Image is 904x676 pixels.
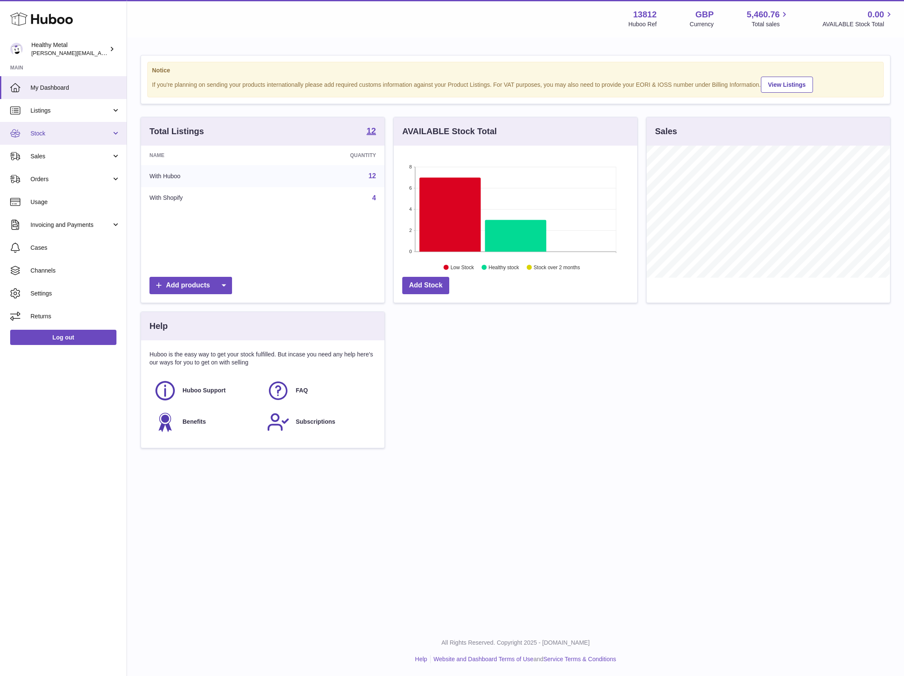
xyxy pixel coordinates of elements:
a: Log out [10,330,116,345]
p: Huboo is the easy way to get your stock fulfilled. But incase you need any help here's our ways f... [149,350,376,367]
a: 12 [368,172,376,179]
a: FAQ [267,379,371,402]
span: FAQ [296,386,308,395]
text: Low Stock [451,265,474,270]
a: View Listings [761,77,813,93]
td: With Shopify [141,187,272,209]
span: 5,460.76 [747,9,780,20]
span: Orders [30,175,111,183]
span: Channels [30,267,120,275]
span: [PERSON_NAME][EMAIL_ADDRESS][DOMAIN_NAME] [31,50,170,56]
a: Add products [149,277,232,294]
span: Settings [30,290,120,298]
span: Cases [30,244,120,252]
span: 0.00 [868,9,884,20]
div: Huboo Ref [628,20,657,28]
span: Subscriptions [296,418,335,426]
a: Add Stock [402,277,449,294]
span: Huboo Support [182,386,226,395]
h3: Total Listings [149,126,204,137]
a: Huboo Support [154,379,258,402]
a: Benefits [154,411,258,433]
li: and [431,655,616,663]
text: Stock over 2 months [534,265,580,270]
span: Listings [30,107,111,115]
span: Invoicing and Payments [30,221,111,229]
a: 5,460.76 Total sales [747,9,790,28]
strong: 12 [367,127,376,135]
span: Usage [30,198,120,206]
span: Returns [30,312,120,320]
strong: 13812 [633,9,657,20]
text: 0 [409,249,412,254]
h3: Sales [655,126,677,137]
strong: GBP [695,9,713,20]
span: Benefits [182,418,206,426]
h3: AVAILABLE Stock Total [402,126,497,137]
span: AVAILABLE Stock Total [822,20,894,28]
h3: Help [149,320,168,332]
strong: Notice [152,66,879,74]
a: 4 [372,194,376,201]
th: Name [141,146,272,165]
img: jose@healthy-metal.com [10,43,23,55]
text: Healthy stock [489,265,520,270]
div: If you're planning on sending your products internationally please add required customs informati... [152,75,879,93]
a: 12 [367,127,376,137]
a: Help [415,656,427,662]
p: All Rights Reserved. Copyright 2025 - [DOMAIN_NAME] [134,639,897,647]
text: 2 [409,228,412,233]
text: 6 [409,185,412,190]
span: Sales [30,152,111,160]
a: Website and Dashboard Terms of Use [434,656,534,662]
td: With Huboo [141,165,272,187]
span: Total sales [752,20,789,28]
div: Healthy Metal [31,41,108,57]
a: 0.00 AVAILABLE Stock Total [822,9,894,28]
span: My Dashboard [30,84,120,92]
text: 8 [409,164,412,169]
a: Subscriptions [267,411,371,433]
th: Quantity [272,146,384,165]
div: Currency [690,20,714,28]
a: Service Terms & Conditions [543,656,616,662]
span: Stock [30,130,111,138]
text: 4 [409,207,412,212]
